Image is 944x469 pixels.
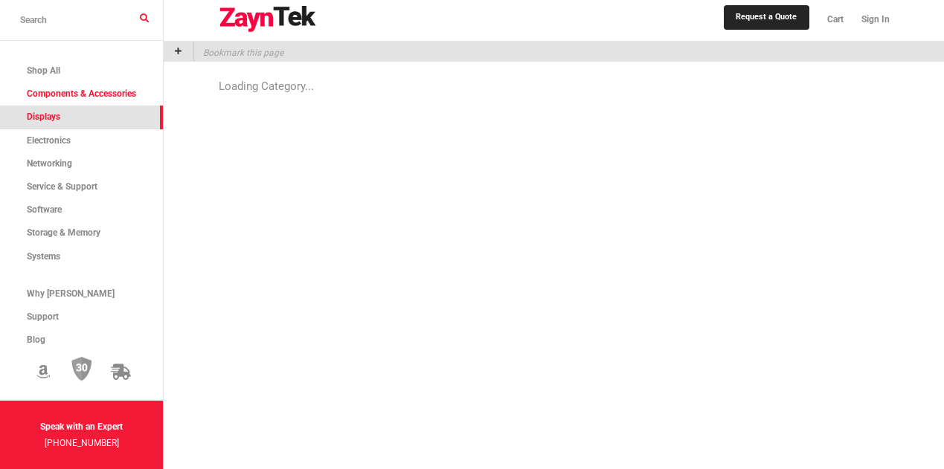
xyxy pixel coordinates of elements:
span: Shop All [27,65,60,76]
a: Sign In [853,4,890,36]
a: Request a Quote [724,5,809,29]
span: Cart [827,14,844,25]
a: [PHONE_NUMBER] [45,438,119,448]
span: Networking [27,158,72,169]
span: Service & Support [27,181,97,192]
span: Blog [27,334,45,345]
span: Components & Accessories [27,88,136,99]
img: 30 Day Return Policy [71,357,92,382]
a: Cart [818,4,853,36]
p: Bookmark this page [194,42,283,62]
strong: Speak with an Expert [40,421,123,432]
span: Why [PERSON_NAME] [27,288,115,299]
span: Support [27,311,59,322]
img: logo [219,6,317,33]
span: Electronics [27,135,71,146]
span: Systems [27,251,60,262]
span: Displays [27,111,60,122]
p: Loading Category... [219,75,890,97]
span: Software [27,204,62,215]
span: Storage & Memory [27,227,100,238]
